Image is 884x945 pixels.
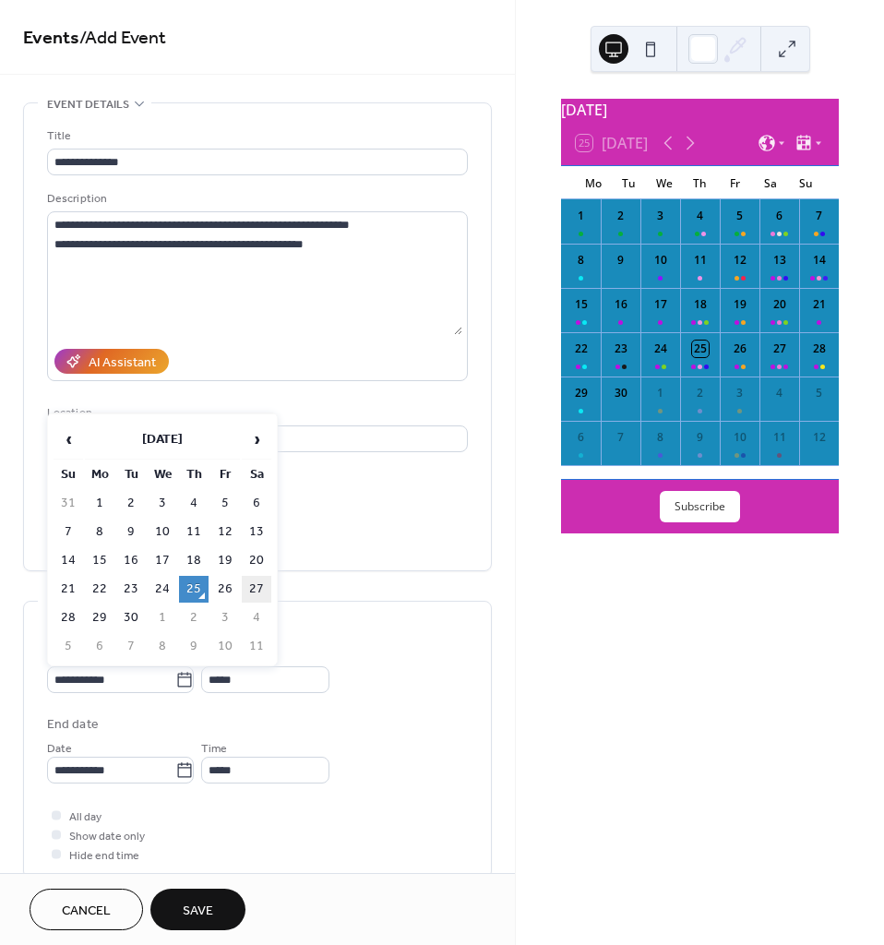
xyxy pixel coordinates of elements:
div: 9 [613,252,629,269]
th: Tu [116,461,146,488]
div: 26 [732,341,748,357]
td: 24 [148,576,177,603]
div: End date [47,715,99,735]
div: 1 [573,208,590,224]
div: AI Assistant [89,353,156,373]
td: 27 [242,576,271,603]
div: Mo [576,166,611,199]
td: 6 [85,633,114,660]
div: 4 [771,385,788,401]
td: 26 [210,576,240,603]
div: 5 [811,385,828,401]
div: Tu [611,166,646,199]
div: 24 [652,341,669,357]
div: 19 [732,296,748,313]
td: 29 [85,604,114,631]
button: Cancel [30,889,143,930]
div: 2 [613,208,629,224]
div: 5 [732,208,748,224]
td: 1 [148,604,177,631]
button: Subscribe [660,491,740,522]
div: Sa [753,166,788,199]
div: 20 [771,296,788,313]
td: 1 [85,490,114,517]
div: 8 [652,429,669,446]
div: 13 [771,252,788,269]
div: Description [47,189,464,209]
div: 15 [573,296,590,313]
td: 13 [242,519,271,545]
span: Event details [47,95,129,114]
div: 7 [613,429,629,446]
span: Cancel [62,902,111,921]
div: 6 [771,208,788,224]
td: 16 [116,547,146,574]
span: Hide end time [69,846,139,866]
td: 15 [85,547,114,574]
button: Save [150,889,245,930]
td: 31 [54,490,83,517]
div: 9 [692,429,709,446]
div: 2 [692,385,709,401]
div: 30 [613,385,629,401]
span: Show date only [69,827,145,846]
div: 18 [692,296,709,313]
div: 8 [573,252,590,269]
td: 5 [210,490,240,517]
div: 12 [732,252,748,269]
div: 11 [771,429,788,446]
td: 4 [179,490,209,517]
td: 12 [210,519,240,545]
span: All day [69,807,102,827]
div: 21 [811,296,828,313]
td: 14 [54,547,83,574]
td: 22 [85,576,114,603]
td: 10 [148,519,177,545]
td: 11 [179,519,209,545]
td: 28 [54,604,83,631]
td: 2 [179,604,209,631]
div: 29 [573,385,590,401]
th: Mo [85,461,114,488]
td: 30 [116,604,146,631]
td: 3 [148,490,177,517]
th: Sa [242,461,271,488]
td: 25 [179,576,209,603]
div: Location [47,403,464,423]
div: Th [682,166,717,199]
div: [DATE] [561,99,839,121]
span: › [243,421,270,458]
span: Time [201,739,227,759]
th: Th [179,461,209,488]
div: 11 [692,252,709,269]
div: 3 [652,208,669,224]
div: 4 [692,208,709,224]
td: 10 [210,633,240,660]
div: Title [47,126,464,146]
button: AI Assistant [54,349,169,374]
td: 7 [116,633,146,660]
div: 14 [811,252,828,269]
a: Events [23,20,79,56]
div: Su [789,166,824,199]
div: 16 [613,296,629,313]
td: 2 [116,490,146,517]
div: 10 [732,429,748,446]
td: 21 [54,576,83,603]
div: 3 [732,385,748,401]
td: 7 [54,519,83,545]
th: Su [54,461,83,488]
td: 9 [116,519,146,545]
th: [DATE] [85,420,240,460]
div: 23 [613,341,629,357]
div: 27 [771,341,788,357]
td: 20 [242,547,271,574]
div: 1 [652,385,669,401]
span: Save [183,902,213,921]
td: 18 [179,547,209,574]
td: 11 [242,633,271,660]
div: 28 [811,341,828,357]
div: 25 [692,341,709,357]
div: 10 [652,252,669,269]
